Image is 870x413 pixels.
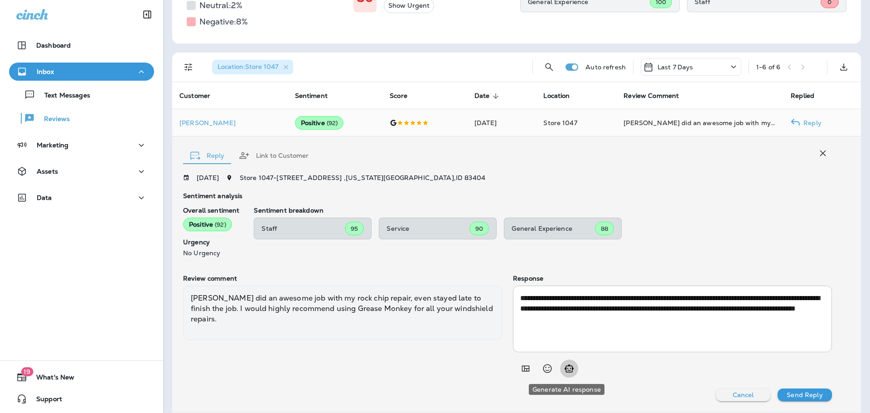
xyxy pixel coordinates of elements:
span: Store 1047 - [STREET_ADDRESS] , [US_STATE][GEOGRAPHIC_DATA] , ID 83404 [240,174,485,182]
div: 1 - 6 of 6 [756,63,780,71]
span: Review Comment [623,92,679,100]
span: ( 92 ) [215,221,226,228]
span: Replied [791,92,826,100]
div: Generate AI response [529,384,604,395]
button: Select an emoji [538,360,556,378]
button: Export as CSV [835,58,853,76]
button: Collapse Sidebar [135,5,160,24]
p: Cancel [733,391,754,398]
p: Inbox [37,68,54,75]
p: Sentiment analysis [183,192,832,199]
button: Cancel [716,389,770,401]
span: What's New [27,374,74,384]
div: Zac did an awesome job with my rock chip repair, even stayed late to finish the job. I would high... [623,118,776,127]
button: Data [9,189,154,207]
p: No Urgency [183,249,239,257]
p: Send Reply [787,391,822,398]
button: Reviews [9,109,154,128]
span: 88 [601,225,608,233]
button: Marketing [9,136,154,154]
span: Sentiment [295,92,339,100]
button: Text Messages [9,85,154,104]
span: Customer [179,92,222,100]
p: Response [513,275,832,282]
button: Add in a premade template [517,360,535,378]
button: Generate AI response [560,360,578,378]
button: Search Reviews [540,58,558,76]
button: Link to Customer [232,139,316,172]
span: Replied [791,92,814,100]
p: Urgency [183,238,239,246]
button: Reply [183,139,232,172]
span: 90 [475,225,483,233]
p: Staff [261,225,345,232]
p: Last 7 Days [657,63,693,71]
button: Assets [9,162,154,180]
span: Score [390,92,407,100]
button: Filters [179,58,198,76]
p: Reply [800,119,822,126]
span: 19 [21,367,33,376]
span: Store 1047 [543,119,577,127]
span: Support [27,395,62,406]
p: Data [37,194,52,201]
span: 95 [351,225,358,233]
p: [DATE] [197,174,219,181]
div: Location:Store 1047 [212,60,293,74]
span: Sentiment [295,92,328,100]
span: Location : Store 1047 [217,63,278,71]
div: Click to view Customer Drawer [179,119,280,126]
p: Assets [37,168,58,175]
div: [PERSON_NAME] did an awesome job with my rock chip repair, even stayed late to finish the job. I ... [183,286,502,340]
span: Location [543,92,581,100]
button: Inbox [9,63,154,81]
td: [DATE] [467,109,536,136]
p: Reviews [35,115,70,124]
button: Support [9,390,154,408]
span: Customer [179,92,210,100]
p: Marketing [37,141,68,149]
button: 19What's New [9,368,154,386]
div: Positive [183,218,232,231]
button: Dashboard [9,36,154,54]
h5: Negative: 8 % [199,15,248,29]
p: Overall sentiment [183,207,239,214]
p: Sentiment breakdown [254,207,832,214]
button: Send Reply [778,389,832,401]
span: ( 92 ) [327,119,338,127]
p: Review comment [183,275,502,282]
span: Review Comment [623,92,691,100]
span: Location [543,92,570,100]
p: Dashboard [36,42,71,49]
p: [PERSON_NAME] [179,119,280,126]
span: Date [474,92,502,100]
div: Positive [295,116,344,130]
span: Date [474,92,490,100]
p: Auto refresh [585,63,626,71]
p: Service [387,225,469,232]
p: General Experience [512,225,595,232]
p: Text Messages [35,92,90,100]
span: Score [390,92,419,100]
